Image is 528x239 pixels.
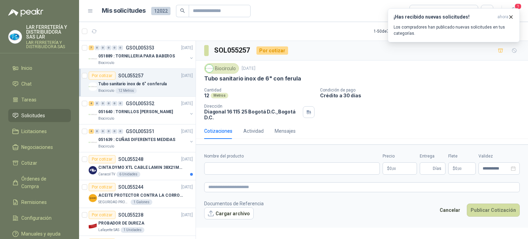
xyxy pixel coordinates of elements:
div: 1 Unidades [121,227,144,233]
label: Precio [383,153,417,160]
span: ,00 [392,167,396,171]
div: Por cotizar [89,211,115,219]
p: Tubo sanitario inox de 6" con ferula [98,81,167,87]
div: 0 [106,45,111,50]
div: 6 Unidades [117,172,140,177]
p: Biocirculo [98,60,114,66]
a: Cotizar [8,156,71,170]
span: Configuración [21,214,52,222]
div: Por cotizar [89,72,115,80]
span: 0 [389,166,396,171]
label: Flete [448,153,476,160]
p: [DATE] [181,156,193,163]
span: search [180,8,185,13]
span: Manuales y ayuda [21,230,60,238]
span: 12022 [151,7,170,15]
div: Metros [211,93,228,98]
p: 051639 : CUÑAS DIFERENTES MEDIDAS [98,137,175,143]
img: Company Logo [89,222,97,230]
label: Validez [478,153,520,160]
span: ,00 [458,167,462,171]
img: Company Logo [89,55,97,63]
div: 0 [100,101,106,106]
div: Actividad [243,127,264,135]
p: SEGURIDAD PROVISER LTDA [98,199,129,205]
p: $ 0,00 [448,162,476,175]
a: Negociaciones [8,141,71,154]
p: Lafayette SAS [98,227,119,233]
span: 0 [455,166,462,171]
h3: SOL055257 [214,45,251,56]
div: 1 - 50 de 7054 [374,26,418,37]
div: 0 [95,129,100,134]
p: [DATE] [181,100,193,107]
a: Remisiones [8,196,71,209]
a: Órdenes de Compra [8,172,71,193]
a: Licitaciones [8,125,71,138]
h3: ¡Has recibido nuevas solicitudes! [394,14,495,20]
a: Solicitudes [8,109,71,122]
div: Biocirculo [204,63,239,74]
a: Por cotizarSOL055244[DATE] Company LogoACEITE PROTECTOR CONTRA LA CORROSION - PARA LIMPIEZA DE AR... [79,180,196,208]
p: 051889 : TORNILLERIA PARA BABEROS [98,53,175,59]
img: Logo peakr [8,8,43,17]
p: Diagonal 16 115 25 Bogotá D.C. , Bogotá D.C. [204,109,300,120]
span: Días [433,163,441,174]
div: 0 [100,45,106,50]
div: 0 [106,101,111,106]
a: Chat [8,77,71,90]
div: 0 [118,101,123,106]
div: 0 [112,129,117,134]
p: SOL055257 [118,73,143,78]
a: 4 0 0 0 0 0 GSOL005351[DATE] Company Logo051639 : CUÑAS DIFERENTES MEDIDASBiocirculo [89,127,194,149]
p: [DATE] [181,184,193,191]
div: 0 [112,101,117,106]
div: 0 [118,129,123,134]
img: Company Logo [89,110,97,119]
div: 12 Metros [115,88,137,94]
p: Biocirculo [98,144,114,149]
p: 12 [204,93,209,98]
h1: Mis solicitudes [102,6,146,16]
a: Configuración [8,211,71,225]
p: LAR FERRETERÍA Y DISTRIBUIDORA SAS [26,41,71,49]
p: PROBADOR DE DUREZA [98,220,144,227]
img: Company Logo [206,65,213,72]
span: Tareas [21,96,36,104]
button: 1 [507,5,520,17]
button: ¡Has recibido nuevas solicitudes!ahora Los compradores han publicado nuevas solicitudes en tus ca... [388,8,520,42]
p: GSOL005353 [126,45,154,50]
p: [DATE] [181,212,193,218]
a: Por cotizarSOL055248[DATE] Company LogoCINTA DYMO XTL CABLE LAMIN 38X21MMBLANCOCaracol TV6 Unidades [79,152,196,180]
div: Mensajes [275,127,296,135]
a: 7 0 0 0 0 0 GSOL005353[DATE] Company Logo051889 : TORNILLERIA PARA BABEROSBiocirculo [89,44,194,66]
label: Entrega [420,153,445,160]
span: Inicio [21,64,32,72]
a: Tareas [8,93,71,106]
img: Company Logo [89,166,97,174]
span: Órdenes de Compra [21,175,64,190]
a: Por cotizarSOL055257[DATE] Company LogoTubo sanitario inox de 6" con ferulaBiocirculo12 Metros [79,69,196,97]
div: 0 [106,129,111,134]
p: SOL055248 [118,157,143,162]
div: Todas [414,7,428,15]
span: 1 [514,3,522,10]
p: Tubo sanitario inox de 6" con ferula [204,75,301,82]
div: 1 Galones [131,199,152,205]
img: Company Logo [89,83,97,91]
p: ACEITE PROTECTOR CONTRA LA CORROSION - PARA LIMPIEZA DE ARMAMENTO [98,192,184,199]
p: Caracol TV [98,172,115,177]
img: Company Logo [89,194,97,202]
p: [DATE] [181,128,193,135]
a: Por cotizarSOL055238[DATE] Company LogoPROBADOR DE DUREZALafayette SAS1 Unidades [79,208,196,236]
div: Cotizaciones [204,127,232,135]
p: [DATE] [181,45,193,51]
span: $ [453,166,455,171]
p: [DATE] [181,73,193,79]
div: 0 [118,45,123,50]
p: 051640 : TORNILLOS [PERSON_NAME] [98,109,173,115]
span: Remisiones [21,198,47,206]
span: Licitaciones [21,128,47,135]
div: 0 [95,45,100,50]
div: Por cotizar [89,155,115,163]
